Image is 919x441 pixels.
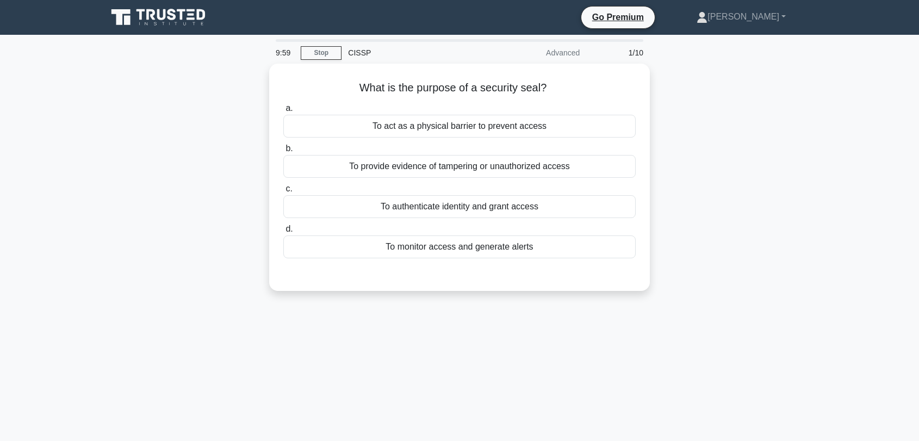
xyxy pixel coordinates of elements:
div: To authenticate identity and grant access [283,195,636,218]
span: c. [285,184,292,193]
div: 1/10 [586,42,650,64]
div: To monitor access and generate alerts [283,235,636,258]
div: 9:59 [269,42,301,64]
span: b. [285,144,293,153]
div: Advanced [491,42,586,64]
div: To act as a physical barrier to prevent access [283,115,636,138]
span: d. [285,224,293,233]
span: a. [285,103,293,113]
a: Go Premium [586,10,650,24]
div: CISSP [341,42,491,64]
a: [PERSON_NAME] [670,6,812,28]
a: Stop [301,46,341,60]
h5: What is the purpose of a security seal? [282,81,637,95]
div: To provide evidence of tampering or unauthorized access [283,155,636,178]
